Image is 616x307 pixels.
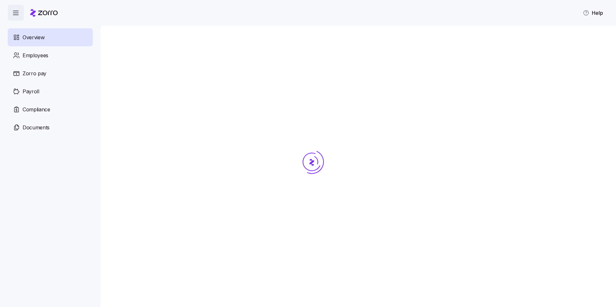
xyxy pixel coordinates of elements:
[578,6,608,19] button: Help
[23,70,46,78] span: Zorro pay
[583,9,603,17] span: Help
[8,118,93,136] a: Documents
[23,106,50,114] span: Compliance
[8,64,93,82] a: Zorro pay
[8,82,93,100] a: Payroll
[23,124,50,132] span: Documents
[23,33,44,42] span: Overview
[8,100,93,118] a: Compliance
[23,51,48,60] span: Employees
[8,46,93,64] a: Employees
[23,88,39,96] span: Payroll
[8,28,93,46] a: Overview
